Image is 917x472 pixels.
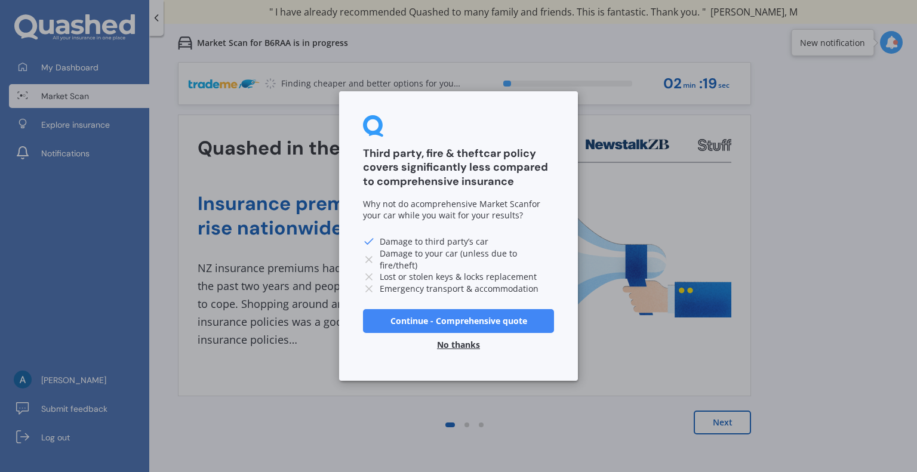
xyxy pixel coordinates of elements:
[363,283,554,295] li: Emergency transport & accommodation
[363,147,554,188] h3: Third party, fire & theft car policy covers significantly less compared to comprehensive insurance
[363,236,554,248] li: Damage to third party’s car
[363,248,554,271] li: Damage to your car (unless due to fire/theft)
[430,333,487,357] button: No thanks
[363,271,554,283] li: Lost or stolen keys & locks replacement
[363,309,554,333] button: Continue - Comprehensive quote
[416,198,529,209] span: comprehensive Market Scan
[363,198,554,221] div: Why not do a for your car while you wait for your results?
